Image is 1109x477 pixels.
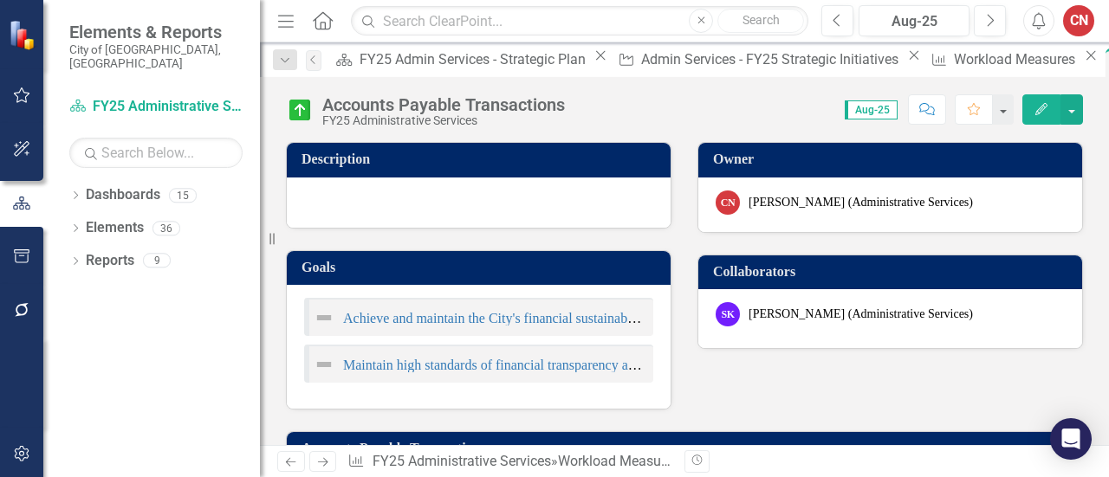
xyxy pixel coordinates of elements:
[925,48,1080,70] a: Workload Measures
[743,13,780,27] span: Search
[859,5,970,36] button: Aug-25
[1050,418,1092,460] div: Open Intercom Messenger
[351,6,808,36] input: Search ClearPoint...
[69,42,243,71] small: City of [GEOGRAPHIC_DATA], [GEOGRAPHIC_DATA]
[865,11,963,32] div: Aug-25
[314,354,334,375] img: Not Defined
[716,302,740,326] div: SK
[558,453,679,469] a: Workload Measures
[69,22,243,42] span: Elements & Reports
[330,48,590,70] a: FY25 Admin Services - Strategic Plan
[152,221,180,235] div: 36
[347,452,671,472] div: » »
[169,188,197,203] div: 15
[845,100,898,119] span: Aug-25
[717,9,804,33] button: Search
[749,306,973,323] div: [PERSON_NAME] (Administrative Services)
[302,260,662,275] h3: Goals
[314,307,334,328] img: Not Defined
[641,48,903,70] div: Admin Services - FY25 Strategic Initiatives
[1063,5,1094,36] button: CN
[713,264,1073,280] h3: Collaborators
[86,251,134,271] a: Reports
[286,96,314,124] img: On Target
[954,48,1080,70] div: Workload Measures
[713,151,1073,167] h3: Owner
[749,194,973,211] div: [PERSON_NAME] (Administrative Services)
[86,185,160,205] a: Dashboards
[9,20,39,50] img: ClearPoint Strategy
[373,453,551,469] a: FY25 Administrative Services
[69,138,243,168] input: Search Below...
[86,218,144,238] a: Elements
[612,48,903,70] a: Admin Services - FY25 Strategic Initiatives
[343,311,650,326] a: Achieve and maintain the City's financial sustainability
[322,114,565,127] div: FY25 Administrative Services
[143,254,171,268] div: 9
[69,97,243,117] a: FY25 Administrative Services
[302,151,662,167] h3: Description
[716,190,740,215] div: CN
[343,358,696,372] a: Maintain high standards of financial transparency and reporting
[322,95,565,114] div: Accounts Payable Transactions
[360,48,590,70] div: FY25 Admin Services - Strategic Plan
[302,441,1073,456] h3: Accounts Payable Transactions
